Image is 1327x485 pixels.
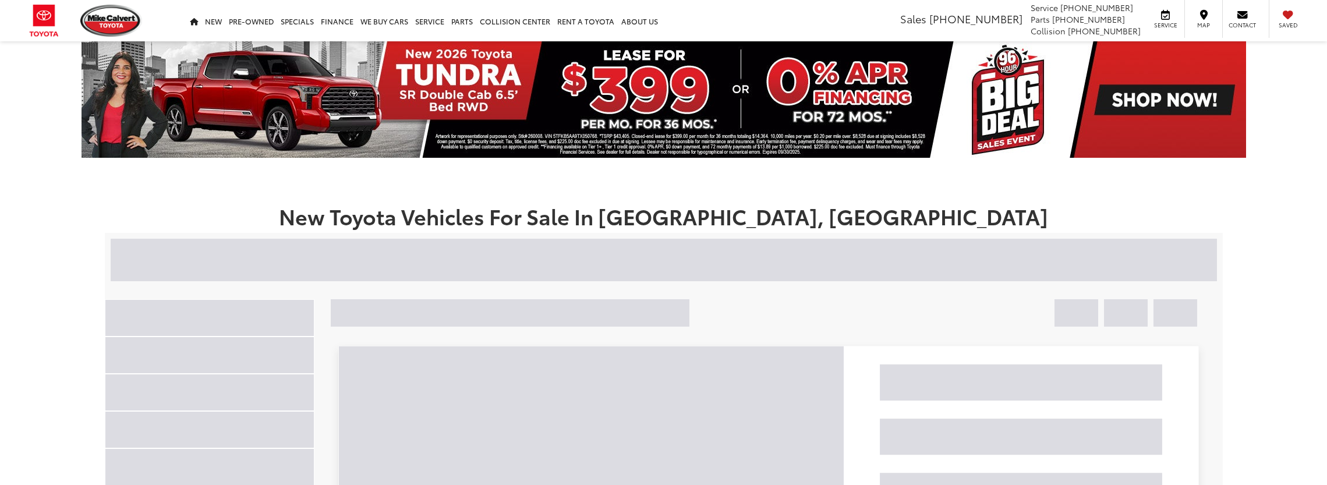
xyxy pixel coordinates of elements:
span: Service [1152,21,1179,29]
span: [PHONE_NUMBER] [1052,13,1125,25]
span: Parts [1031,13,1050,25]
img: Mike Calvert Toyota [80,5,142,37]
span: [PHONE_NUMBER] [929,11,1022,26]
img: New 2026 Toyota Tundra [82,41,1246,158]
span: Contact [1229,21,1256,29]
span: Service [1031,2,1058,13]
span: Sales [900,11,926,26]
span: Collision [1031,25,1066,37]
span: Map [1191,21,1216,29]
span: [PHONE_NUMBER] [1068,25,1141,37]
span: Saved [1275,21,1301,29]
span: [PHONE_NUMBER] [1060,2,1133,13]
